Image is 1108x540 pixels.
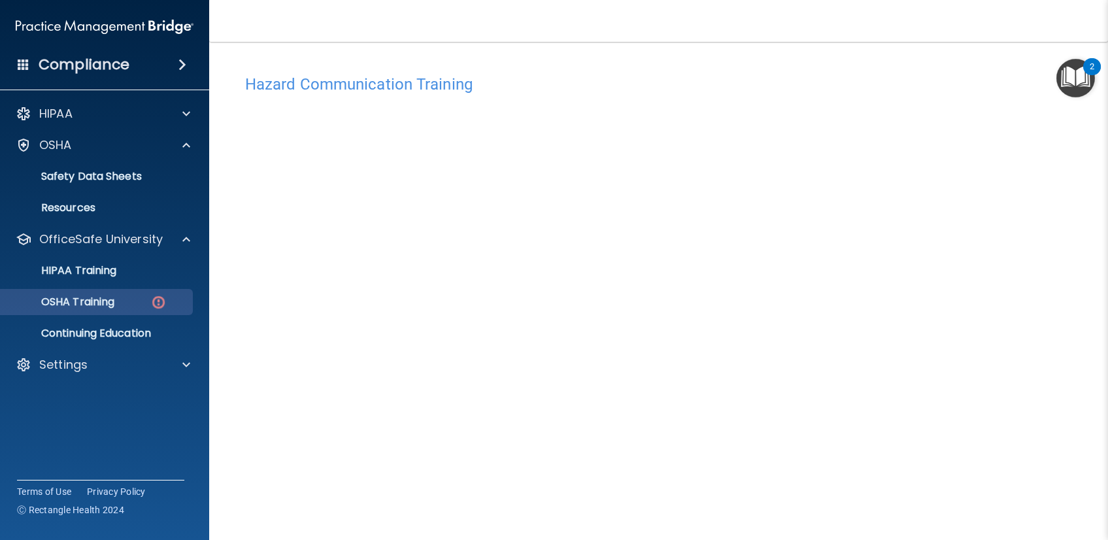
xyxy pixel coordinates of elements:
[39,106,73,122] p: HIPAA
[8,170,187,183] p: Safety Data Sheets
[245,100,912,532] iframe: HCT
[8,327,187,340] p: Continuing Education
[17,485,71,498] a: Terms of Use
[8,264,116,277] p: HIPAA Training
[150,294,167,311] img: danger-circle.6113f641.png
[1043,450,1092,499] iframe: Drift Widget Chat Controller
[39,137,72,153] p: OSHA
[8,201,187,214] p: Resources
[87,485,146,498] a: Privacy Policy
[16,14,193,40] img: PMB logo
[1056,59,1095,97] button: Open Resource Center, 2 new notifications
[17,503,124,516] span: Ⓒ Rectangle Health 2024
[16,106,190,122] a: HIPAA
[16,231,190,247] a: OfficeSafe University
[16,137,190,153] a: OSHA
[39,231,163,247] p: OfficeSafe University
[16,357,190,373] a: Settings
[8,295,114,309] p: OSHA Training
[245,76,1072,93] h4: Hazard Communication Training
[39,56,129,74] h4: Compliance
[1090,67,1094,84] div: 2
[39,357,88,373] p: Settings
